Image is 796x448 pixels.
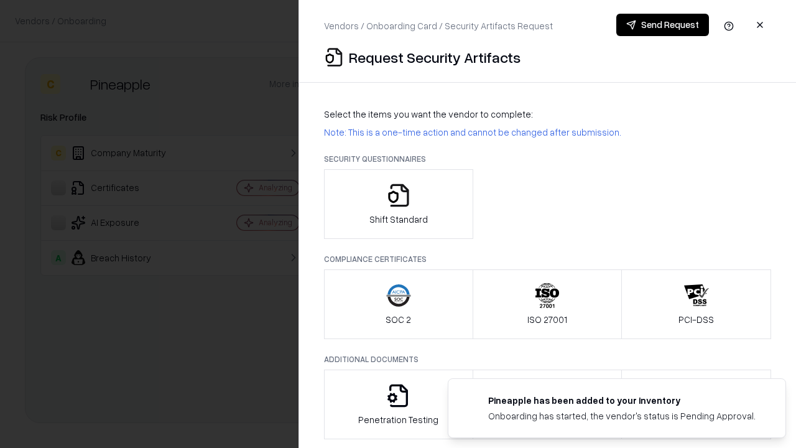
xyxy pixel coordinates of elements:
[616,14,709,36] button: Send Request
[324,254,771,264] p: Compliance Certificates
[488,394,756,407] div: Pineapple has been added to your inventory
[678,313,714,326] p: PCI-DSS
[324,108,771,121] p: Select the items you want the vendor to complete:
[324,354,771,365] p: Additional Documents
[386,313,411,326] p: SOC 2
[621,269,771,339] button: PCI-DSS
[369,213,428,226] p: Shift Standard
[473,269,622,339] button: ISO 27001
[473,370,622,439] button: Privacy Policy
[324,370,473,439] button: Penetration Testing
[358,413,438,426] p: Penetration Testing
[324,169,473,239] button: Shift Standard
[324,126,771,139] p: Note: This is a one-time action and cannot be changed after submission.
[324,154,771,164] p: Security Questionnaires
[324,19,553,32] p: Vendors / Onboarding Card / Security Artifacts Request
[488,409,756,422] div: Onboarding has started, the vendor's status is Pending Approval.
[621,370,771,439] button: Data Processing Agreement
[349,47,521,67] p: Request Security Artifacts
[324,269,473,339] button: SOC 2
[527,313,567,326] p: ISO 27001
[463,394,478,409] img: pineappleenergy.com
